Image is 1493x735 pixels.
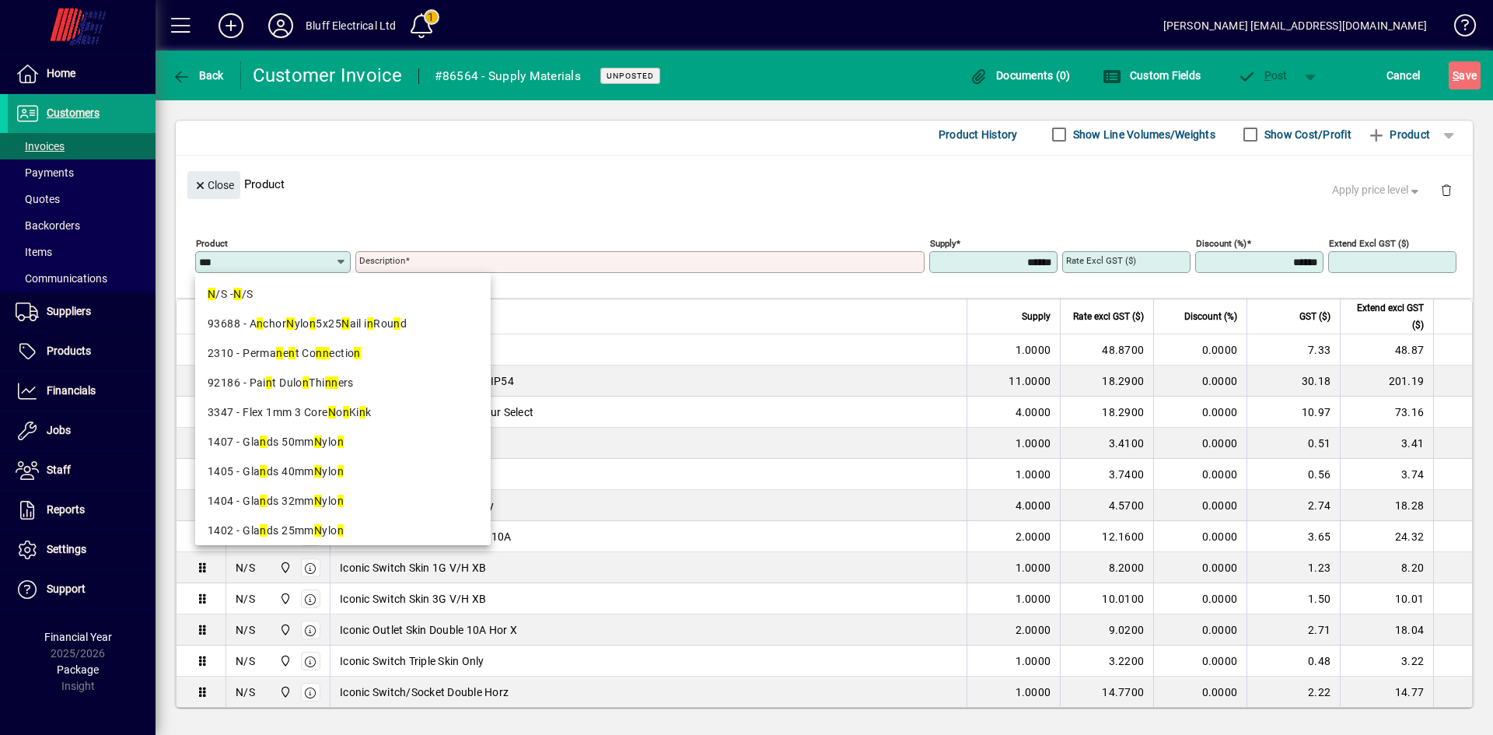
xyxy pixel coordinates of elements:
[260,524,266,537] em: n
[1264,69,1271,82] span: P
[359,273,912,289] mat-error: Required
[288,347,295,359] em: n
[1016,684,1051,700] span: 1.0000
[1070,467,1144,482] div: 3.7400
[8,451,156,490] a: Staff
[607,71,654,81] span: Unposted
[286,317,294,330] em: N
[1246,646,1340,677] td: 0.48
[1016,342,1051,358] span: 1.0000
[1070,404,1144,420] div: 18.2900
[266,376,272,389] em: n
[306,13,397,38] div: Bluff Electrical Ltd
[8,54,156,93] a: Home
[1340,646,1433,677] td: 3.22
[1153,552,1246,583] td: 0.0000
[1070,653,1144,669] div: 3.2200
[331,376,337,389] em: n
[275,590,293,607] span: Bluff
[1016,498,1051,513] span: 4.0000
[1246,614,1340,646] td: 2.71
[195,486,491,516] mat-option: 1404 - Glands 32mm Nylon
[1184,308,1237,325] span: Discount (%)
[206,12,256,40] button: Add
[8,186,156,212] a: Quotes
[393,317,400,330] em: n
[8,239,156,265] a: Items
[1246,552,1340,583] td: 1.23
[1196,238,1246,249] mat-label: Discount (%)
[208,404,478,421] div: 3347 - Flex 1mm 3 Core o Ki k
[208,288,215,300] em: N
[8,212,156,239] a: Backorders
[302,376,309,389] em: n
[1009,373,1051,389] span: 11.0000
[1340,677,1433,708] td: 14.77
[260,465,266,478] em: n
[1453,63,1477,88] span: ave
[260,436,266,448] em: n
[1163,13,1427,38] div: [PERSON_NAME] [EMAIL_ADDRESS][DOMAIN_NAME]
[1340,366,1433,397] td: 201.19
[8,133,156,159] a: Invoices
[1229,61,1295,89] button: Post
[337,524,344,537] em: n
[47,424,71,436] span: Jobs
[1340,490,1433,521] td: 18.28
[233,288,241,300] em: N
[1070,529,1144,544] div: 12.1600
[309,317,316,330] em: n
[359,406,365,418] em: n
[930,238,956,249] mat-label: Supply
[1070,684,1144,700] div: 14.7700
[1246,521,1340,552] td: 3.65
[8,530,156,569] a: Settings
[1340,428,1433,459] td: 3.41
[314,465,322,478] em: N
[195,397,491,427] mat-option: 3347 - Flex 1mm 3 Core Non Kink
[195,516,491,545] mat-option: 1402 - Glands 25mm Nylon
[236,622,255,638] div: N/S
[195,309,491,338] mat-option: 93688 - Anchor Nylon 5x25 Nail in Round
[939,122,1018,147] span: Product History
[1332,182,1422,198] span: Apply price level
[970,69,1071,82] span: Documents (0)
[275,621,293,639] span: Bluff
[168,61,228,89] button: Back
[47,503,85,516] span: Reports
[275,653,293,670] span: Bluff
[1153,521,1246,552] td: 0.0000
[1340,521,1433,552] td: 24.32
[208,316,478,332] div: 93688 - A chor ylo 5x25 ail i Rou d
[276,347,282,359] em: n
[8,265,156,292] a: Communications
[195,279,491,309] mat-option: N/S - N/S
[328,406,336,418] em: N
[337,495,344,507] em: n
[57,663,99,676] span: Package
[8,491,156,530] a: Reports
[1153,614,1246,646] td: 0.0000
[1022,308,1051,325] span: Supply
[1070,342,1144,358] div: 48.8700
[340,591,486,607] span: Iconic Switch Skin 3G V/H XB
[195,427,491,457] mat-option: 1407 - Glands 50mm Nylon
[323,347,329,359] em: n
[16,166,74,179] span: Payments
[1246,334,1340,366] td: 7.33
[208,375,478,391] div: 92186 - Pai t Dulo Thi ers
[340,684,509,700] span: Iconic Switch/Socket Double Horz
[1070,498,1144,513] div: 4.5700
[1016,622,1051,638] span: 2.0000
[1237,69,1288,82] span: ost
[1099,61,1205,89] button: Custom Fields
[236,560,255,576] div: N/S
[1246,366,1340,397] td: 30.18
[195,338,491,368] mat-option: 2310 - Permanent Connection
[367,317,373,330] em: n
[1153,397,1246,428] td: 0.0000
[47,107,100,119] span: Customers
[354,347,360,359] em: n
[8,411,156,450] a: Jobs
[8,570,156,609] a: Support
